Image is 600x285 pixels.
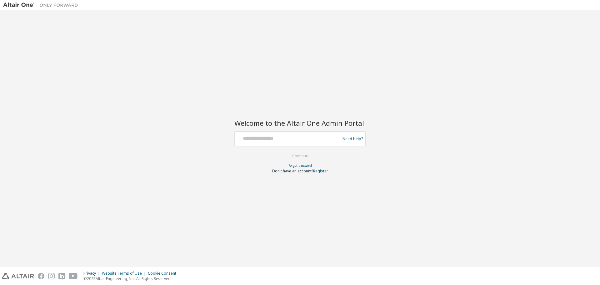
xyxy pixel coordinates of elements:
img: youtube.svg [69,273,78,279]
a: Forgot password [288,163,312,168]
img: linkedin.svg [58,273,65,279]
h2: Welcome to the Altair One Admin Portal [234,119,366,127]
p: © 2025 Altair Engineering, Inc. All Rights Reserved. [83,276,180,281]
img: instagram.svg [48,273,55,279]
a: Need Help? [342,139,363,139]
img: facebook.svg [38,273,44,279]
div: Cookie Consent [148,271,180,276]
span: Don't have an account? [272,168,313,174]
img: Altair One [3,2,81,8]
img: altair_logo.svg [2,273,34,279]
div: Privacy [83,271,102,276]
a: Register [313,168,328,174]
div: Website Terms of Use [102,271,148,276]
